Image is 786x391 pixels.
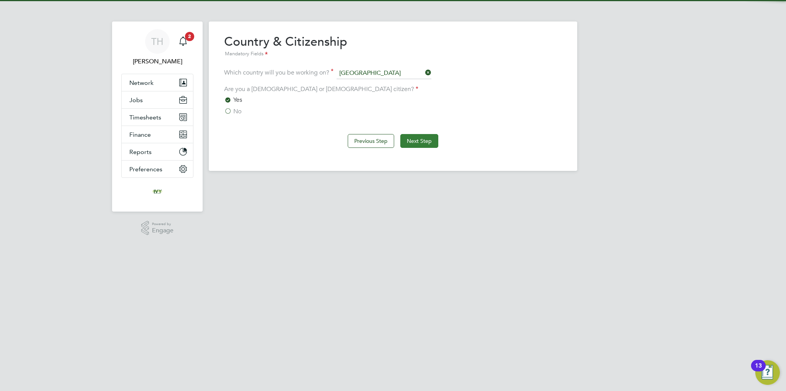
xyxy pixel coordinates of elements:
[337,68,431,79] input: Search for...
[152,227,173,234] span: Engage
[121,29,193,66] a: TH[PERSON_NAME]
[122,126,193,143] button: Finance
[348,134,394,148] button: Previous Step
[129,96,143,104] span: Jobs
[129,166,162,173] span: Preferences
[185,32,194,41] span: 2
[224,85,418,93] label: Are you a [DEMOGRAPHIC_DATA] or [DEMOGRAPHIC_DATA] citizen?
[400,134,438,148] button: Next Step
[129,131,151,138] span: Finance
[141,221,174,235] a: Powered byEngage
[122,91,193,108] button: Jobs
[224,69,334,76] label: Which country will you be working on?
[755,366,762,376] div: 13
[122,161,193,177] button: Preferences
[112,22,203,212] nav: Main navigation
[122,74,193,91] button: Network
[121,186,193,198] a: Go to home page
[152,221,173,227] span: Powered by
[121,57,193,66] span: Tom Harvey
[122,143,193,160] button: Reports
[122,109,193,126] button: Timesheets
[151,186,163,198] img: ivyresourcegroup-logo-retina.png
[151,36,163,46] span: TH
[233,96,242,104] span: Yes
[129,114,161,121] span: Timesheets
[224,34,347,58] h2: Country & Citizenship
[755,360,780,385] button: Open Resource Center, 13 new notifications
[175,29,191,54] a: 2
[224,50,347,58] div: Mandatory Fields
[129,148,152,156] span: Reports
[233,108,241,115] span: No
[129,79,154,86] span: Network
